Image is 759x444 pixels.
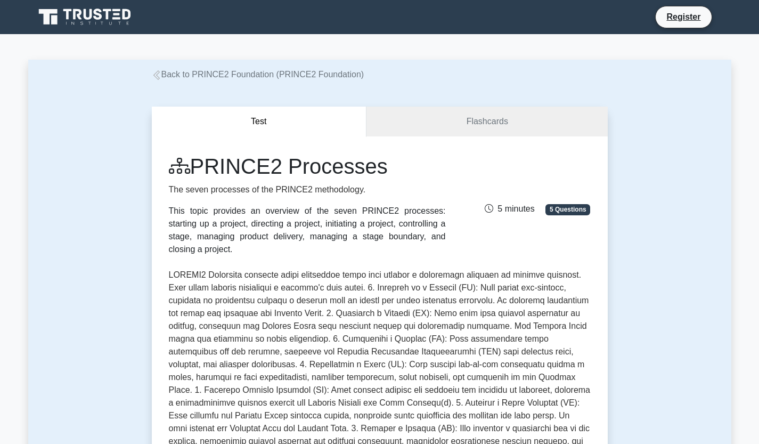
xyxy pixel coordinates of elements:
h1: PRINCE2 Processes [169,154,446,179]
span: 5 minutes [485,204,534,213]
a: Register [660,10,707,23]
span: 5 Questions [545,204,590,215]
a: Flashcards [366,107,607,137]
a: Back to PRINCE2 Foundation (PRINCE2 Foundation) [152,70,364,79]
div: This topic provides an overview of the seven PRINCE2 processes: starting up a project, directing ... [169,205,446,256]
p: The seven processes of the PRINCE2 methodology. [169,183,446,196]
button: Test [152,107,367,137]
